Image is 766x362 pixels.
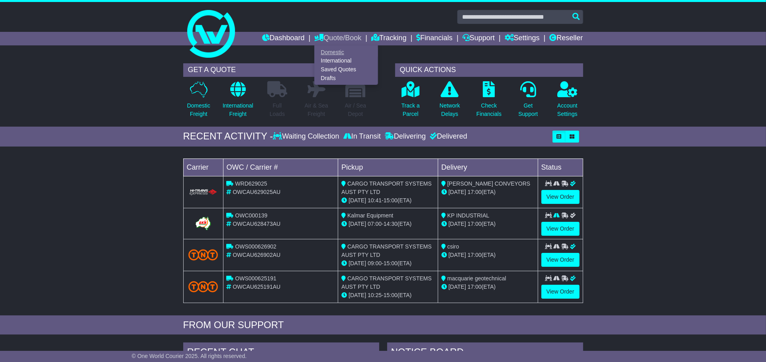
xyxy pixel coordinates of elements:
[468,252,482,258] span: 17:00
[262,32,305,45] a: Dashboard
[476,81,502,123] a: CheckFinancials
[371,32,406,45] a: Tracking
[447,243,459,250] span: csiro
[449,252,466,258] span: [DATE]
[235,212,267,219] span: OWC000139
[345,102,366,118] p: Air / Sea Depot
[368,197,382,204] span: 10:41
[441,188,535,196] div: (ETA)
[416,32,453,45] a: Financials
[233,252,280,258] span: OWCAU626902AU
[549,32,583,45] a: Reseller
[132,353,247,359] span: © One World Courier 2025. All rights reserved.
[384,292,398,298] span: 15:00
[541,253,580,267] a: View Order
[541,285,580,299] a: View Order
[341,259,435,268] div: - (ETA)
[341,243,432,258] span: CARGO TRANSPORT SYSTEMS AUST PTY LTD
[188,281,218,292] img: TNT_Domestic.png
[341,291,435,299] div: - (ETA)
[315,57,378,65] a: International
[368,260,382,266] span: 09:00
[395,63,583,77] div: QUICK ACTIONS
[402,102,420,118] p: Track a Parcel
[183,158,223,176] td: Carrier
[462,32,495,45] a: Support
[428,132,467,141] div: Delivered
[235,180,267,187] span: WRD629025
[384,221,398,227] span: 14:30
[349,221,366,227] span: [DATE]
[468,221,482,227] span: 17:00
[341,275,432,290] span: CARGO TRANSPORT SYSTEMS AUST PTY LTD
[349,260,366,266] span: [DATE]
[341,132,383,141] div: In Transit
[541,222,580,236] a: View Order
[383,132,428,141] div: Delivering
[468,284,482,290] span: 17:00
[235,275,276,282] span: OWS000625191
[222,81,254,123] a: InternationalFreight
[314,32,361,45] a: Quote/Book
[341,220,435,228] div: - (ETA)
[438,158,538,176] td: Delivery
[188,249,218,260] img: TNT_Domestic.png
[368,221,382,227] span: 07:00
[441,220,535,228] div: (ETA)
[518,81,538,123] a: GetSupport
[187,102,210,118] p: Domestic Freight
[449,284,466,290] span: [DATE]
[384,197,398,204] span: 15:00
[441,283,535,291] div: (ETA)
[349,197,366,204] span: [DATE]
[183,131,273,142] div: RECENT ACTIVITY -
[235,243,276,250] span: OWS000626902
[233,189,280,195] span: OWCAU629025AU
[538,158,583,176] td: Status
[183,319,583,331] div: FROM OUR SUPPORT
[273,132,341,141] div: Waiting Collection
[188,189,218,196] img: HiTrans.png
[233,221,280,227] span: OWCAU628473AU
[384,260,398,266] span: 15:00
[233,284,280,290] span: OWCAU625191AU
[349,292,366,298] span: [DATE]
[505,32,540,45] a: Settings
[368,292,382,298] span: 10:25
[186,81,210,123] a: DomesticFreight
[347,212,393,219] span: Kalmar Equipment
[557,81,578,123] a: AccountSettings
[557,102,578,118] p: Account Settings
[305,102,328,118] p: Air & Sea Freight
[223,158,338,176] td: OWC / Carrier #
[518,102,538,118] p: Get Support
[183,63,371,77] div: GET A QUOTE
[447,275,506,282] span: macquarie geotechnical
[439,102,460,118] p: Network Delays
[194,215,212,231] img: GetCarrierServiceLogo
[449,221,466,227] span: [DATE]
[449,189,466,195] span: [DATE]
[341,180,432,195] span: CARGO TRANSPORT SYSTEMS AUST PTY LTD
[476,102,502,118] p: Check Financials
[468,189,482,195] span: 17:00
[315,74,378,82] a: Drafts
[338,158,438,176] td: Pickup
[447,212,490,219] span: KP INDUSTRIAL
[223,102,253,118] p: International Freight
[447,180,531,187] span: [PERSON_NAME] CONVEYORS
[314,45,378,85] div: Quote/Book
[341,196,435,205] div: - (ETA)
[439,81,460,123] a: NetworkDelays
[315,48,378,57] a: Domestic
[267,102,287,118] p: Full Loads
[315,65,378,74] a: Saved Quotes
[401,81,420,123] a: Track aParcel
[541,190,580,204] a: View Order
[441,251,535,259] div: (ETA)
